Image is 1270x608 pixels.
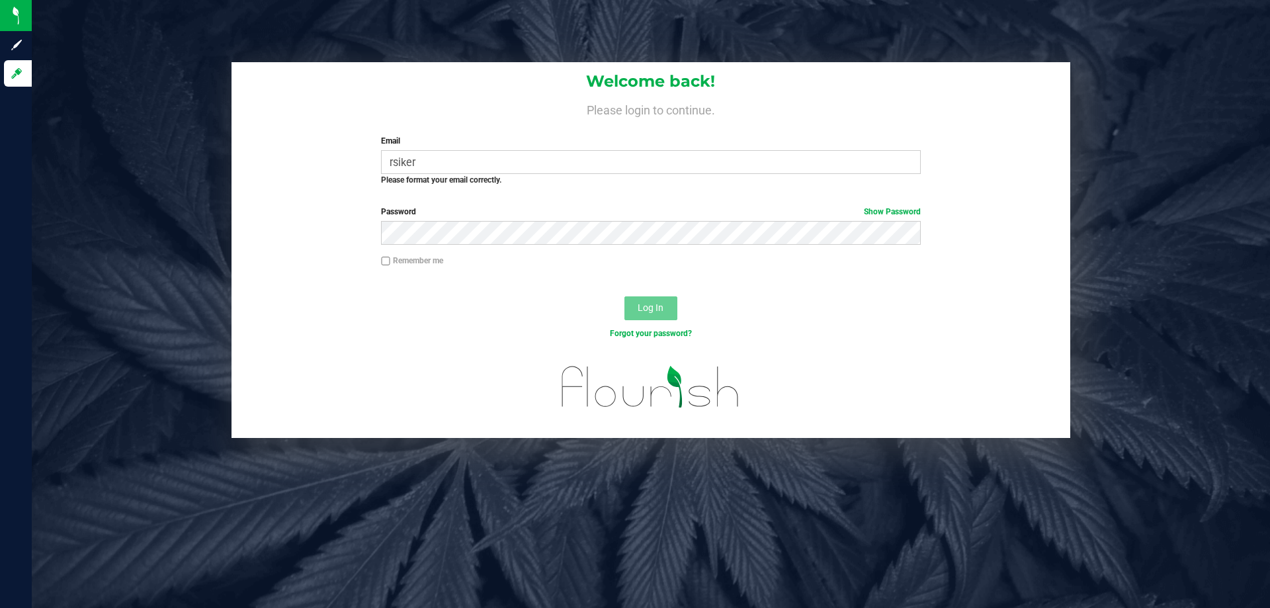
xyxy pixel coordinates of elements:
h4: Please login to continue. [232,101,1070,116]
label: Email [381,135,920,147]
span: Password [381,207,416,216]
strong: Please format your email correctly. [381,175,501,185]
button: Log In [624,296,677,320]
a: Show Password [864,207,921,216]
a: Forgot your password? [610,329,692,338]
label: Remember me [381,255,443,267]
h1: Welcome back! [232,73,1070,90]
inline-svg: Sign up [10,38,23,52]
inline-svg: Log in [10,67,23,80]
input: Remember me [381,257,390,266]
span: Log In [638,302,663,313]
img: flourish_logo.svg [546,353,755,421]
